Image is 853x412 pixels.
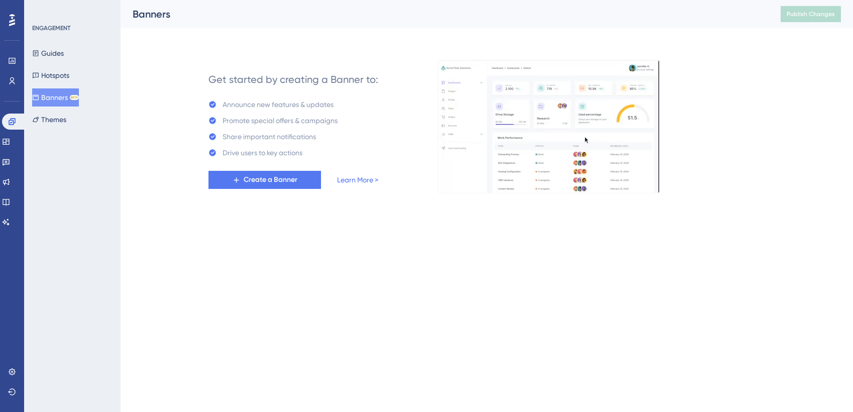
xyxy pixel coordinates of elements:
[223,115,338,127] div: Promote special offers & campaigns
[223,131,316,143] div: Share important notifications
[32,66,69,84] button: Hotspots
[337,174,378,186] a: Learn More >
[438,60,660,193] img: 529d90adb73e879a594bca603b874522.gif
[133,7,756,21] div: Banners
[223,147,302,159] div: Drive users to key actions
[223,98,334,111] div: Announce new features & updates
[781,6,841,22] button: Publish Changes
[208,72,378,86] div: Get started by creating a Banner to:
[70,95,79,100] div: BETA
[32,44,64,62] button: Guides
[244,174,297,186] span: Create a Banner
[208,171,321,189] button: Create a Banner
[787,10,835,18] span: Publish Changes
[32,88,79,107] button: BannersBETA
[32,24,70,32] div: ENGAGEMENT
[32,111,66,129] button: Themes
